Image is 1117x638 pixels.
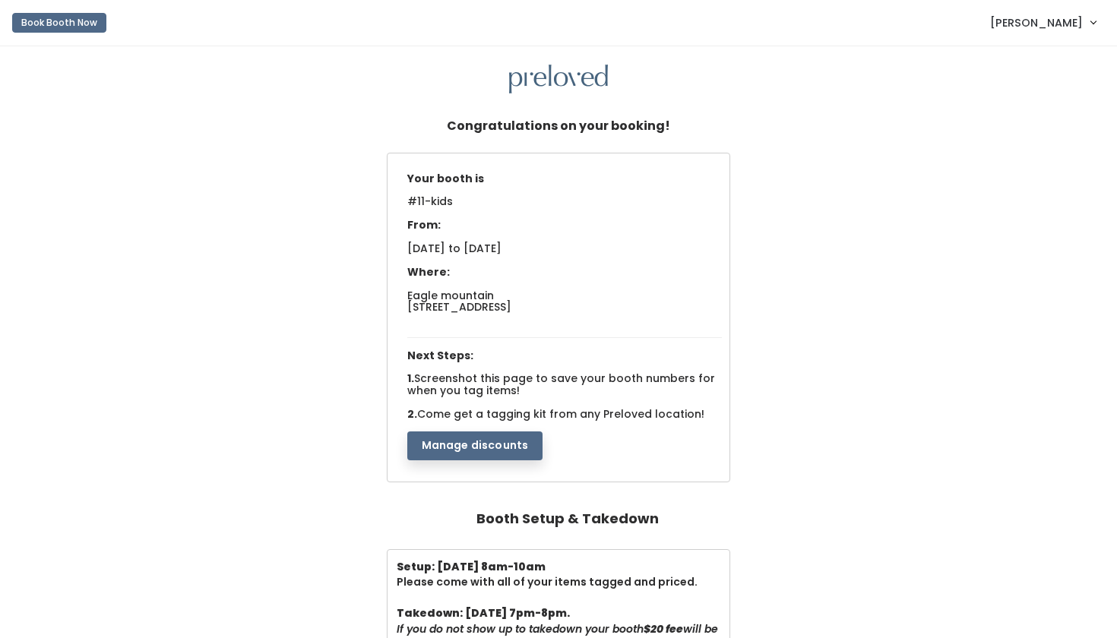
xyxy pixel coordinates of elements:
[407,241,502,256] span: [DATE] to [DATE]
[400,166,730,460] div: 1. 2.
[407,194,453,218] span: #11-kids
[407,264,450,280] span: Where:
[397,605,570,621] b: Takedown: [DATE] 7pm-8pm.
[407,171,484,186] span: Your booth is
[407,371,715,397] span: Screenshot this page to save your booth numbers for when you tag items!
[447,112,670,141] h5: Congratulations on your booking!
[644,621,683,636] b: $20 fee
[476,504,659,534] h4: Booth Setup & Takedown
[990,14,1083,31] span: [PERSON_NAME]
[407,348,473,363] span: Next Steps:
[407,288,511,314] span: Eagle mountain [STREET_ADDRESS]
[12,6,106,39] a: Book Booth Now
[509,65,608,94] img: preloved logo
[12,13,106,33] button: Book Booth Now
[417,406,704,422] span: Come get a tagging kit from any Preloved location!
[407,437,543,453] a: Manage discounts
[407,431,543,460] button: Manage discounts
[397,559,546,574] b: Setup: [DATE] 8am-10am
[407,217,441,232] span: From:
[975,6,1111,39] a: [PERSON_NAME]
